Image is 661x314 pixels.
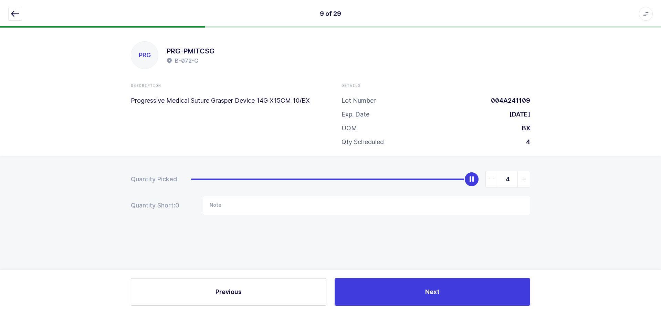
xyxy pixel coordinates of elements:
div: 004A241109 [485,97,530,105]
div: Quantity Picked [131,175,177,183]
div: BX [516,124,530,132]
div: PRG [131,42,158,69]
input: Note [203,196,530,215]
div: 4 [521,138,530,146]
div: UOM [342,124,357,132]
div: Details [342,83,530,88]
p: Progressive Medical Suture Grasper Device 14G X15CM 10/BX [131,97,319,105]
div: Qty Scheduled [342,138,384,146]
h1: PRG-PMITCSG [167,45,214,57]
button: Next [335,278,530,306]
button: Previous [131,278,326,306]
div: 9 of 29 [320,10,341,18]
div: Exp. Date [342,110,369,119]
div: slider between 0 and 4 [191,171,530,188]
span: Next [425,287,440,296]
div: [DATE] [504,110,530,119]
div: Lot Number [342,97,376,105]
div: Quantity Short: [131,201,189,210]
h2: B-072-C [175,57,198,65]
div: Description [131,83,319,88]
span: Previous [216,287,242,296]
span: 0 [175,201,189,210]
